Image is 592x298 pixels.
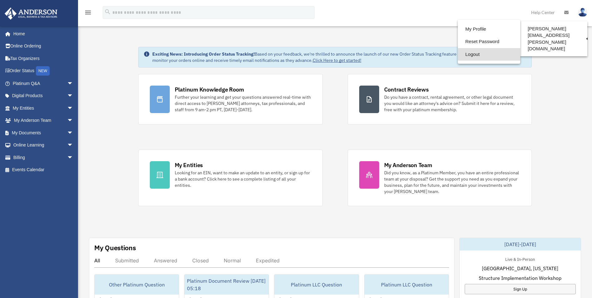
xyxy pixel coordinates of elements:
div: Platinum LLC Question [364,275,449,295]
div: My Entities [175,161,203,169]
div: NEW [36,66,50,76]
a: My Profile [458,23,520,36]
a: Platinum Knowledge Room Further your learning and get your questions answered real-time with dire... [138,74,323,125]
span: arrow_drop_down [67,77,80,90]
a: My Documentsarrow_drop_down [4,127,83,139]
strong: Exciting News: Introducing Order Status Tracking! [152,51,255,57]
a: Platinum Q&Aarrow_drop_down [4,77,83,90]
i: search [104,8,111,15]
div: Did you know, as a Platinum Member, you have an entire professional team at your disposal? Get th... [384,170,521,195]
a: Events Calendar [4,164,83,176]
div: Do you have a contract, rental agreement, or other legal document you would like an attorney's ad... [384,94,521,113]
div: Based on your feedback, we're thrilled to announce the launch of our new Order Status Tracking fe... [152,51,527,63]
div: Platinum Document Review [DATE] 05:18 [184,275,269,295]
div: Normal [224,257,241,264]
div: All [94,257,100,264]
a: Logout [458,48,520,61]
div: Submitted [115,257,139,264]
a: Contract Reviews Do you have a contract, rental agreement, or other legal document you would like... [348,74,532,125]
img: Anderson Advisors Platinum Portal [3,7,59,20]
a: Click Here to get started! [313,57,361,63]
span: arrow_drop_down [67,127,80,139]
div: [DATE]-[DATE] [460,238,581,251]
span: Structure Implementation Workshop [479,274,561,282]
img: User Pic [578,8,587,17]
a: menu [84,11,92,16]
span: [GEOGRAPHIC_DATA], [US_STATE] [482,265,558,272]
div: Expedited [256,257,280,264]
a: Home [4,27,80,40]
a: Tax Organizers [4,52,83,65]
a: Sign Up [465,284,576,294]
span: arrow_drop_down [67,90,80,102]
a: Online Ordering [4,40,83,52]
span: arrow_drop_down [67,102,80,115]
a: Online Learningarrow_drop_down [4,139,83,151]
a: Order StatusNEW [4,65,83,77]
a: My Anderson Team Did you know, as a Platinum Member, you have an entire professional team at your... [348,150,532,206]
div: Live & In-Person [500,256,540,262]
a: Reset Password [458,35,520,48]
div: Platinum LLC Question [274,275,359,295]
a: Digital Productsarrow_drop_down [4,90,83,102]
div: Further your learning and get your questions answered real-time with direct access to [PERSON_NAM... [175,94,311,113]
span: arrow_drop_down [67,114,80,127]
div: Answered [154,257,177,264]
div: Closed [192,257,209,264]
span: arrow_drop_down [67,151,80,164]
a: My Entities Looking for an EIN, want to make an update to an entity, or sign up for a bank accoun... [138,150,323,206]
div: Looking for an EIN, want to make an update to an entity, or sign up for a bank account? Click her... [175,170,311,188]
i: menu [84,9,92,16]
div: My Questions [94,243,136,252]
a: [PERSON_NAME][EMAIL_ADDRESS][PERSON_NAME][DOMAIN_NAME] [520,23,587,55]
a: My Anderson Teamarrow_drop_down [4,114,83,127]
div: Platinum Knowledge Room [175,86,244,93]
div: My Anderson Team [384,161,432,169]
span: arrow_drop_down [67,139,80,152]
div: Other Platinum Question [95,275,179,295]
a: My Entitiesarrow_drop_down [4,102,83,114]
a: Billingarrow_drop_down [4,151,83,164]
div: Contract Reviews [384,86,429,93]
